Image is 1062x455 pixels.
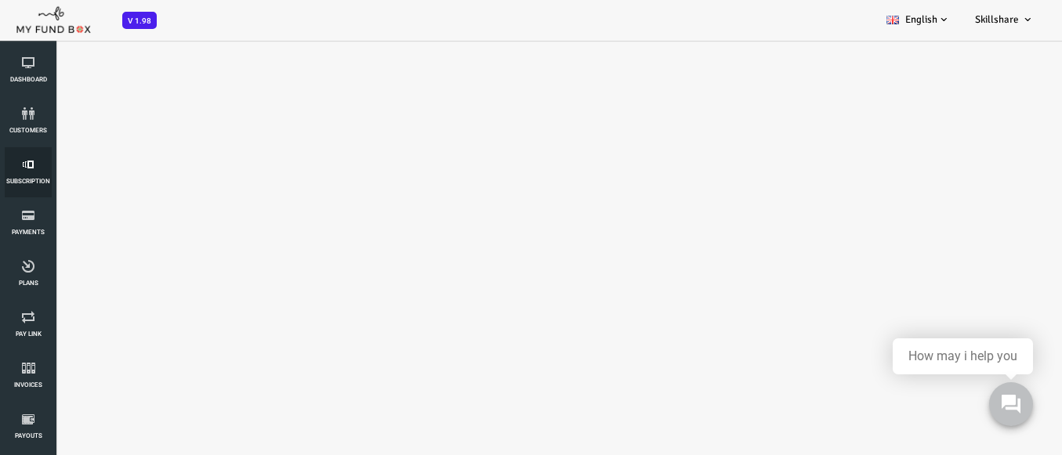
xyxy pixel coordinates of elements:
[122,14,157,26] a: V 1.98
[976,369,1046,439] iframe: Launcher button frame
[16,2,91,34] img: mfboff.png
[908,349,1017,363] div: How may i help you
[122,12,157,29] span: V 1.98
[975,13,1019,26] span: Skillshare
